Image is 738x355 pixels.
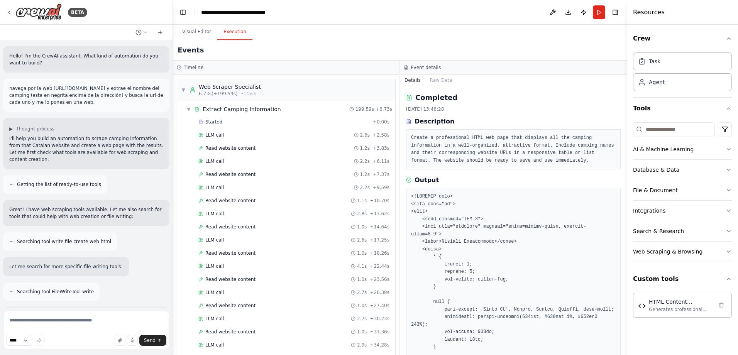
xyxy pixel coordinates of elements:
span: Extract Camping Information [203,105,281,113]
button: Click to speak your automation idea [127,335,138,346]
span: 2.7s [357,289,367,296]
span: 2.9s [357,342,367,348]
span: 199.59s [355,106,374,112]
div: [DATE] 13:46:28 [406,106,621,112]
span: LLM call [205,316,224,322]
button: Crew [633,28,732,49]
span: + 17.25s [370,237,389,243]
nav: breadcrumb [201,8,266,16]
button: Hide left sidebar [178,7,188,18]
h3: Output [415,176,439,185]
span: Getting the list of ready-to-use tools [17,181,101,188]
button: ▶Thought process [9,126,54,132]
span: 1.1s [357,198,367,204]
span: + 7.37s [373,171,389,177]
button: Raw Data [425,75,457,86]
span: + 30.23s [370,316,389,322]
button: Improve this prompt [34,335,45,346]
span: • 1 task [241,91,256,97]
span: 6.73s (+199.59s) [199,91,238,97]
div: Task [649,57,660,65]
button: Upload files [115,335,125,346]
span: 1.0s [357,303,367,309]
h4: Resources [633,8,665,17]
p: Great! I have web scraping tools available. Let me also search for tools that could help with web... [9,206,163,220]
span: Started [205,119,222,125]
span: + 14.64s [370,224,389,230]
span: LLM call [205,184,224,191]
span: + 6.73s [376,106,392,112]
span: Read website content [205,224,256,230]
span: Read website content [205,303,256,309]
p: Hello! I'm the CrewAI assistant. What kind of automation do you want to build? [9,52,163,66]
span: 2.8s [357,211,367,217]
p: navega por la web [URL][DOMAIN_NAME] y extrae el nombre del camping (esta en negrita encima de la... [9,85,163,106]
span: 2.7s [357,316,367,322]
span: + 2.58s [373,132,389,138]
button: Web Scraping & Browsing [633,242,732,262]
span: Send [144,337,156,343]
span: + 18.26s [370,250,389,256]
span: + 23.56s [370,276,389,282]
button: Visual Editor [176,24,217,40]
span: LLM call [205,211,224,217]
h3: Timeline [184,64,203,71]
span: 2.6s [360,132,370,138]
span: Thought process [16,126,54,132]
div: Integrations [633,207,665,215]
div: BETA [68,8,87,17]
span: Read website content [205,145,256,151]
button: Start a new chat [154,28,166,37]
span: 1.0s [357,250,367,256]
div: Generates professional HTML content for displaying camping information in an attractive table for... [649,306,713,313]
span: 1.0s [357,276,367,282]
button: Details [400,75,425,86]
span: 4.1s [357,263,367,269]
h3: Description [415,117,454,126]
p: Let me search for more specific file writing tools: [9,263,123,270]
h2: Completed [415,92,457,103]
span: LLM call [205,263,224,269]
button: Search & Research [633,221,732,241]
span: + 0.00s [373,119,389,125]
span: LLM call [205,237,224,243]
p: I'll help you build an automation to scrape camping information from that Catalan website and cre... [9,135,163,163]
span: + 22.44s [370,263,389,269]
span: + 31.36s [370,329,389,335]
button: Send [139,335,166,346]
div: AI & Machine Learning [633,145,694,153]
span: Read website content [205,171,256,177]
span: + 6.11s [373,158,389,164]
button: Tools [633,98,732,119]
span: + 34.28s [370,342,389,348]
button: Custom tools [633,268,732,290]
span: + 3.83s [373,145,389,151]
div: Tools [633,119,732,268]
button: Integrations [633,201,732,221]
div: Agent [649,78,665,86]
span: + 13.62s [370,211,389,217]
span: + 9.59s [373,184,389,191]
div: Database & Data [633,166,679,174]
span: 1.2s [360,145,370,151]
button: Delete tool [716,300,727,311]
button: AI & Machine Learning [633,139,732,159]
img: HTML Content Generator [638,302,646,310]
span: ▶ [9,126,13,132]
button: Switch to previous chat [132,28,151,37]
span: 1.2s [360,171,370,177]
span: LLM call [205,132,224,138]
span: LLM call [205,342,224,348]
div: Web Scraper Specialist [199,83,261,91]
span: ▼ [186,106,191,112]
span: 2.2s [360,184,370,191]
div: HTML Content Generator [649,298,713,306]
span: ▼ [181,87,186,93]
button: Database & Data [633,160,732,180]
span: Read website content [205,329,256,335]
span: Read website content [205,250,256,256]
span: LLM call [205,289,224,296]
pre: Create a professional HTML web page that displays all the camping information in a well-organized... [411,134,616,164]
span: + 27.40s [370,303,389,309]
button: Hide right sidebar [610,7,621,18]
